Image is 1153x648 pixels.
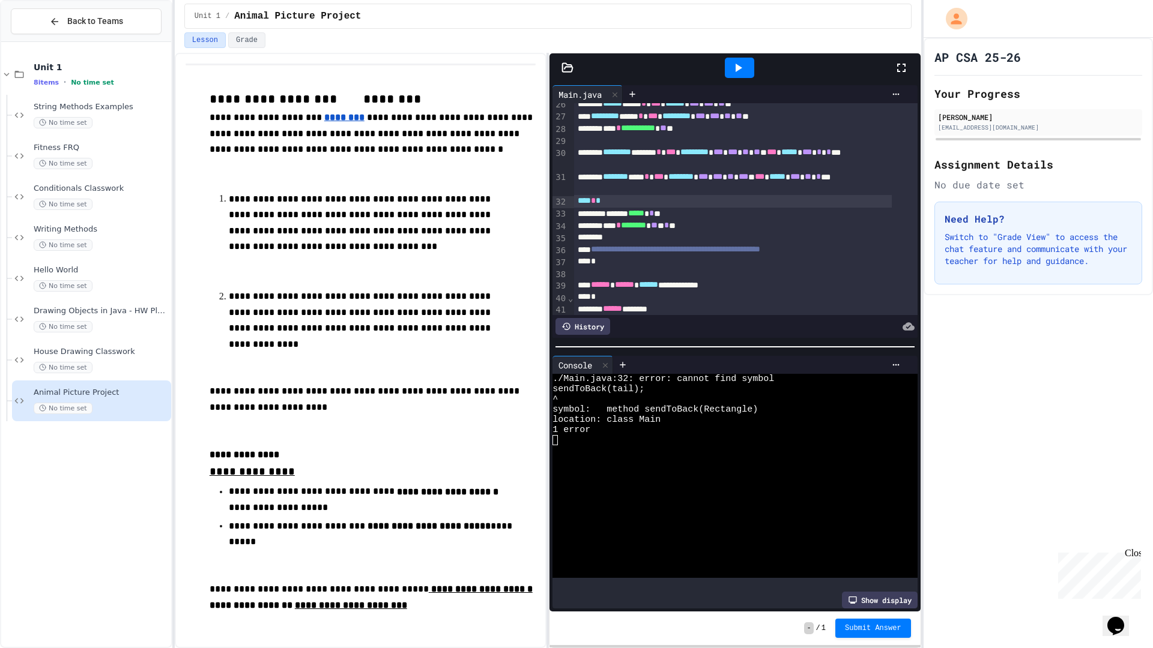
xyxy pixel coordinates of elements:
[34,143,169,153] span: Fitness FRQ
[34,306,169,316] span: Drawing Objects in Java - HW Playposit Code
[835,619,911,638] button: Submit Answer
[552,280,567,292] div: 39
[34,321,92,332] span: No time set
[552,356,613,374] div: Console
[5,5,83,76] div: Chat with us now!Close
[34,79,59,86] span: 8 items
[552,394,558,404] span: ^
[34,239,92,251] span: No time set
[822,623,826,633] span: 1
[552,172,567,196] div: 31
[552,269,567,281] div: 38
[184,32,226,48] button: Lesson
[552,425,590,435] span: 1 error
[552,136,567,148] div: 29
[552,221,567,233] div: 34
[34,102,169,112] span: String Methods Examples
[804,622,813,634] span: -
[34,62,169,73] span: Unit 1
[552,111,567,123] div: 27
[552,124,567,136] div: 28
[67,15,123,28] span: Back to Teams
[552,384,644,394] span: sendToBack(tail);
[34,347,169,357] span: House Drawing Classwork
[555,318,610,335] div: History
[34,265,169,275] span: Hello World
[34,224,169,235] span: Writing Methods
[11,8,162,34] button: Back to Teams
[552,85,623,103] div: Main.java
[552,359,598,371] div: Console
[34,117,92,128] span: No time set
[552,99,567,111] div: 26
[552,293,567,305] div: 40
[552,374,774,384] span: ./Main.java:32: error: cannot find symbol
[64,77,66,87] span: •
[552,404,758,415] span: symbol: method sendToBack(Rectangle)
[552,208,567,220] div: 33
[552,415,661,425] span: location: class Main
[552,148,567,172] div: 30
[842,592,918,608] div: Show display
[934,49,1021,65] h1: AP CSA 25-26
[34,280,92,292] span: No time set
[934,85,1142,102] h2: Your Progress
[195,11,220,21] span: Unit 1
[234,9,361,23] span: Animal Picture Project
[933,5,970,32] div: My Account
[934,156,1142,173] h2: Assignment Details
[845,623,901,633] span: Submit Answer
[938,112,1139,122] div: [PERSON_NAME]
[934,178,1142,192] div: No due date set
[552,233,567,245] div: 35
[34,184,169,194] span: Conditionals Classwork
[552,245,567,257] div: 36
[945,231,1132,267] p: Switch to "Grade View" to access the chat feature and communicate with your teacher for help and ...
[34,199,92,210] span: No time set
[567,293,573,303] span: Fold line
[1103,600,1141,636] iframe: chat widget
[816,623,820,633] span: /
[945,212,1132,226] h3: Need Help?
[552,257,567,269] div: 37
[34,362,92,373] span: No time set
[34,388,169,398] span: Animal Picture Project
[552,88,608,101] div: Main.java
[552,304,567,316] div: 41
[552,196,567,208] div: 32
[228,32,265,48] button: Grade
[225,11,229,21] span: /
[34,403,92,414] span: No time set
[938,123,1139,132] div: [EMAIL_ADDRESS][DOMAIN_NAME]
[1053,548,1141,599] iframe: chat widget
[34,158,92,169] span: No time set
[71,79,114,86] span: No time set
